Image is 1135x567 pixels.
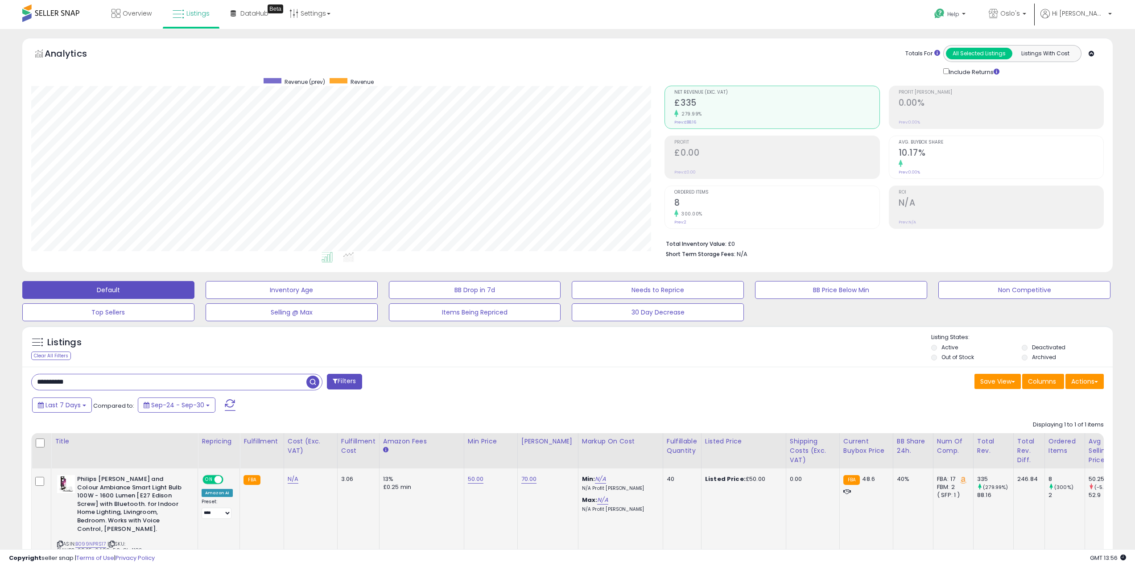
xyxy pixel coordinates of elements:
[116,554,155,562] a: Privacy Policy
[203,476,215,484] span: ON
[138,397,215,413] button: Sep-24 - Sep-30
[674,120,696,125] small: Prev: £88.16
[667,475,694,483] div: 40
[521,475,537,484] a: 70.00
[674,198,879,210] h2: 8
[899,170,920,175] small: Prev: 0.00%
[244,475,260,485] small: FBA
[244,437,280,446] div: Fulfillment
[383,437,460,446] div: Amazon Fees
[674,170,696,175] small: Prev: £0.00
[897,475,926,483] div: 40%
[55,437,194,446] div: Title
[1065,374,1104,389] button: Actions
[75,540,106,548] a: B099NPRS17
[1017,437,1041,465] div: Total Rev. Diff.
[1040,9,1112,29] a: Hi [PERSON_NAME]
[1032,344,1065,351] label: Deactivated
[1028,377,1056,386] span: Columns
[582,496,598,504] b: Max:
[578,433,663,468] th: The percentage added to the cost of goods (COGS) that forms the calculator for Min & Max prices.
[674,98,879,110] h2: £335
[843,437,889,455] div: Current Buybox Price
[941,344,958,351] label: Active
[1089,491,1125,499] div: 52.9
[938,281,1110,299] button: Non Competitive
[595,475,606,484] a: N/A
[582,506,656,513] p: N/A Profit [PERSON_NAME]
[1017,475,1038,483] div: 246.84
[1052,9,1106,18] span: Hi [PERSON_NAME]
[389,281,561,299] button: BB Drop in 7d
[9,554,155,563] div: seller snap | |
[1054,484,1073,491] small: (300%)
[288,437,334,455] div: Cost (Exc. VAT)
[674,190,879,195] span: Ordered Items
[582,485,656,492] p: N/A Profit [PERSON_NAME]
[667,437,698,455] div: Fulfillable Quantity
[678,111,702,117] small: 279.99%
[937,491,966,499] div: ( SFP: 1 )
[937,66,1010,77] div: Include Returns
[931,333,1113,342] p: Listing States:
[899,219,916,225] small: Prev: N/A
[666,250,735,258] b: Short Term Storage Fees:
[9,554,41,562] strong: Copyright
[288,475,298,484] a: N/A
[934,8,945,19] i: Get Help
[123,9,152,18] span: Overview
[899,198,1103,210] h2: N/A
[977,491,1013,499] div: 88.16
[1032,353,1056,361] label: Archived
[268,4,283,13] div: Tooltip anchor
[843,475,860,485] small: FBA
[45,47,104,62] h5: Analytics
[521,437,574,446] div: [PERSON_NAME]
[468,475,484,484] a: 50.00
[76,554,114,562] a: Terms of Use
[582,437,659,446] div: Markup on Cost
[790,437,836,465] div: Shipping Costs (Exc. VAT)
[57,540,142,554] span: | SKU: PHILIPS_29.25_64.99_50_GL_1183
[77,475,186,535] b: Philips [PERSON_NAME] and Colour Ambiance Smart Light Bulb 100W - 1600 Lumen [E27 Edison Screw] w...
[947,10,959,18] span: Help
[974,374,1021,389] button: Save View
[927,1,974,29] a: Help
[674,90,879,95] span: Net Revenue (Exc. VAT)
[206,281,378,299] button: Inventory Age
[341,437,376,455] div: Fulfillment Cost
[1094,484,1115,491] small: (-5.01%)
[389,303,561,321] button: Items Being Repriced
[351,78,374,86] span: Revenue
[582,475,595,483] b: Min:
[899,148,1103,160] h2: 10.17%
[597,496,608,505] a: N/A
[705,475,779,483] div: £50.00
[1000,9,1020,18] span: Oslo's
[899,190,1103,195] span: ROI
[905,50,940,58] div: Totals For
[572,281,744,299] button: Needs to Reprice
[45,401,81,410] span: Last 7 Days
[666,238,1097,248] li: £0
[899,120,920,125] small: Prev: 0.00%
[47,336,82,349] h5: Listings
[674,148,879,160] h2: £0.00
[93,401,134,410] span: Compared to:
[666,240,726,248] b: Total Inventory Value:
[151,401,204,410] span: Sep-24 - Sep-30
[202,489,233,497] div: Amazon AI
[572,303,744,321] button: 30 Day Decrease
[206,303,378,321] button: Selling @ Max
[202,437,236,446] div: Repricing
[31,352,71,360] div: Clear All Filters
[899,140,1103,145] span: Avg. Buybox Share
[937,437,970,455] div: Num of Comp.
[705,475,746,483] b: Listed Price:
[1090,554,1126,562] span: 2025-10-8 13:56 GMT
[22,303,194,321] button: Top Sellers
[383,446,388,454] small: Amazon Fees.
[57,475,75,493] img: 413tv4OOs-L._SL40_.jpg
[1048,491,1085,499] div: 2
[327,374,362,389] button: Filters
